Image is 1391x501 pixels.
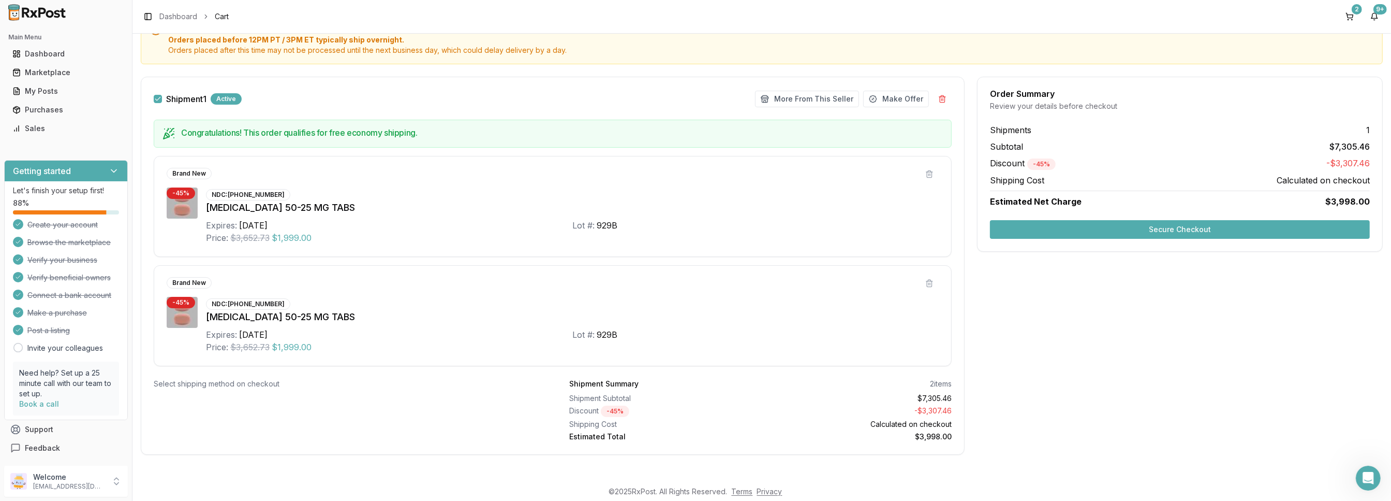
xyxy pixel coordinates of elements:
span: Post a listing [27,325,70,336]
button: Support [4,420,128,439]
a: Sales [8,119,124,138]
div: 2 [1352,4,1362,15]
p: Need help? Set up a 25 minute call with our team to set up. [19,368,113,399]
div: Order Summary [990,90,1370,98]
span: $1,999.00 [272,341,312,353]
button: My Posts [4,83,128,99]
div: - 45 % [601,406,629,417]
span: Orders placed after this time may not be processed until the next business day, which could delay... [168,45,1374,55]
button: Sales [4,120,128,137]
span: Make a purchase [27,308,87,318]
span: Shipping Cost [990,174,1044,187]
div: Brand New [167,168,212,179]
span: -$3,307.46 [1326,157,1370,170]
span: Subtotal [990,140,1023,153]
div: My Posts [12,86,120,96]
p: Let's finish your setup first! [13,185,119,196]
div: 2 items [930,379,952,389]
span: Make Offer [882,94,923,104]
div: Sales [12,123,120,134]
span: $3,998.00 [1325,195,1370,208]
div: 9+ [1373,4,1387,15]
div: $3,998.00 [765,432,952,442]
div: Calculated on checkout [765,419,952,430]
img: RxPost Logo [4,4,70,21]
div: Marketplace [12,67,120,78]
p: Welcome [33,472,105,482]
span: 88 % [13,198,29,208]
span: Shipments [990,124,1031,136]
div: Brand New [167,277,212,289]
img: Juluca 50-25 MG TABS [167,297,198,328]
button: Purchases [4,102,128,118]
span: $3,652.73 [230,341,270,353]
div: - 45 % [1027,159,1056,170]
a: Dashboard [8,45,124,63]
div: Shipping Cost [569,419,757,430]
h3: Getting started [13,165,71,177]
button: 2 [1341,8,1358,25]
div: Expires: [206,328,237,341]
button: Dashboard [4,46,128,62]
span: Feedback [25,443,60,453]
div: Purchases [12,105,120,115]
div: - 45 % [167,188,195,199]
iframe: Intercom live chat [1356,466,1381,491]
span: Create your account [27,220,98,230]
a: Marketplace [8,63,124,82]
span: Discount [990,158,1056,168]
div: $7,305.46 [765,393,952,404]
a: My Posts [8,82,124,101]
span: Cart [215,11,229,22]
button: Secure Checkout [990,220,1370,239]
label: Shipment 1 [166,95,206,103]
span: Browse the marketplace [27,237,111,248]
div: - 45 % [167,297,195,308]
div: Select shipping method on checkout [154,379,536,389]
div: Dashboard [12,49,120,59]
div: [DATE] [239,219,268,232]
div: Estimated Total [569,432,757,442]
p: [EMAIL_ADDRESS][DOMAIN_NAME] [33,482,105,491]
div: Review your details before checkout [990,101,1370,111]
div: Discount [569,406,757,417]
button: Make Offer [863,91,929,107]
span: Orders placed before 12PM PT / 3PM ET typically ship overnight. [168,35,1374,45]
a: Book a call [19,399,59,408]
span: $7,305.46 [1329,140,1370,153]
span: Calculated on checkout [1277,174,1370,187]
a: Purchases [8,101,124,119]
div: [DATE] [239,328,268,341]
div: Active [211,93,242,105]
div: 929B [597,328,617,341]
button: Feedback [4,439,128,457]
img: User avatar [10,473,27,490]
div: Lot #: [572,328,595,341]
div: Shipment Summary [569,379,639,389]
a: Privacy [757,487,782,496]
span: Verify your business [27,255,97,265]
button: 9+ [1366,8,1383,25]
div: Expires: [206,219,237,232]
div: Price: [206,341,228,353]
h2: Main Menu [8,33,124,41]
div: [MEDICAL_DATA] 50-25 MG TABS [206,310,939,324]
span: Estimated Net Charge [990,196,1082,207]
span: $1,999.00 [272,232,312,244]
div: Lot #: [572,219,595,232]
nav: breadcrumb [159,11,229,22]
div: 929B [597,219,617,232]
div: NDC: [PHONE_NUMBER] [206,298,290,310]
span: $3,652.73 [230,232,270,244]
div: [MEDICAL_DATA] 50-25 MG TABS [206,201,939,215]
div: Shipment Subtotal [569,393,757,404]
button: Marketplace [4,64,128,81]
button: More From This Seller [755,91,859,107]
span: Connect a bank account [27,290,111,300]
img: Juluca 50-25 MG TABS [167,188,198,219]
h5: Congratulations! This order qualifies for free economy shipping. [181,128,943,137]
div: Price: [206,232,228,244]
div: NDC: [PHONE_NUMBER] [206,189,290,201]
span: 1 [1366,124,1370,136]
